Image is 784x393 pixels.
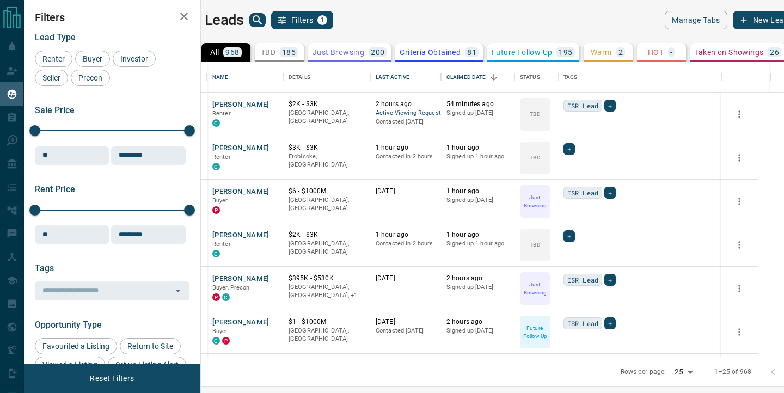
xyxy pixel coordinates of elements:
span: + [567,231,571,242]
span: 1 [318,16,326,24]
p: 195 [559,48,572,56]
button: more [731,280,748,297]
span: Renter [212,110,231,117]
p: [GEOGRAPHIC_DATA], [GEOGRAPHIC_DATA] [289,327,365,343]
button: [PERSON_NAME] [212,143,269,153]
div: Claimed Date [446,62,486,93]
div: Tags [563,62,578,93]
div: Details [289,62,310,93]
p: Rows per page: [621,367,666,377]
p: $2K - $3K [289,230,365,240]
p: Future Follow Up [492,48,552,56]
span: ISR Lead [567,100,598,111]
button: [PERSON_NAME] [212,187,269,197]
p: 1 hour ago [446,143,509,152]
button: [PERSON_NAME] [212,100,269,110]
p: [GEOGRAPHIC_DATA], [GEOGRAPHIC_DATA] [289,240,365,256]
span: Rent Price [35,184,75,194]
p: TBD [261,48,275,56]
p: 2 hours ago [376,100,436,109]
p: TBD [530,110,540,118]
p: TBD [530,153,540,162]
span: Set up Listing Alert [112,360,182,369]
div: Buyer [75,51,110,67]
span: Active Viewing Request [376,109,436,118]
span: Seller [39,73,64,82]
div: 25 [670,364,696,380]
span: + [608,274,612,285]
div: Status [514,62,558,93]
button: [PERSON_NAME] [212,230,269,241]
p: HOT [648,48,664,56]
div: Status [520,62,540,93]
p: 2 hours ago [446,317,509,327]
span: Renter [39,54,69,63]
div: Investor [113,51,156,67]
span: Precon [75,73,106,82]
div: property.ca [212,293,220,301]
p: 1 hour ago [376,143,436,152]
p: $2K - $3K [289,100,365,109]
div: Favourited a Listing [35,338,117,354]
p: $6 - $1000M [289,187,365,196]
span: Investor [117,54,152,63]
div: condos.ca [212,250,220,257]
p: Criteria Obtained [400,48,461,56]
h2: Filters [35,11,189,24]
div: Tags [558,62,721,93]
p: Signed up [DATE] [446,327,509,335]
p: 1 hour ago [446,187,509,196]
span: ISR Lead [567,274,598,285]
button: Manage Tabs [665,11,727,29]
p: 1 hour ago [376,230,436,240]
p: Etobicoke, [GEOGRAPHIC_DATA] [289,152,365,169]
p: Just Browsing [521,280,549,297]
p: - [670,48,672,56]
p: Contacted [DATE] [376,118,436,126]
div: + [604,317,616,329]
span: Favourited a Listing [39,342,113,351]
div: + [604,100,616,112]
p: [DATE] [376,274,436,283]
div: property.ca [222,337,230,345]
button: more [731,237,748,253]
span: Viewed a Listing [39,360,101,369]
p: Contacted in 2 hours [376,152,436,161]
div: Name [207,62,283,93]
span: + [608,187,612,198]
div: Last Active [370,62,441,93]
div: + [563,230,575,242]
span: + [567,144,571,155]
p: 81 [467,48,476,56]
div: Viewed a Listing [35,357,105,373]
p: Contacted in 2 hours [376,240,436,248]
p: Taken on Showings [695,48,764,56]
div: Precon [71,70,110,86]
span: Buyer [212,197,228,204]
span: Tags [35,263,54,273]
span: + [608,318,612,329]
p: Just Browsing [521,193,549,210]
p: 968 [225,48,239,56]
p: Toronto [289,283,365,300]
p: Signed up 1 hour ago [446,240,509,248]
div: condos.ca [222,293,230,301]
div: condos.ca [212,163,220,170]
p: 1 hour ago [446,230,509,240]
div: condos.ca [212,119,220,127]
button: Filters1 [271,11,334,29]
p: 26 [770,48,779,56]
span: Buyer [79,54,106,63]
p: Future Follow Up [521,324,549,340]
p: [DATE] [376,317,436,327]
div: + [604,187,616,199]
button: [PERSON_NAME] [212,274,269,284]
h1: My Leads [181,11,244,29]
p: Signed up [DATE] [446,283,509,292]
p: Signed up [DATE] [446,109,509,118]
span: Renter [212,241,231,248]
div: property.ca [212,206,220,214]
p: [GEOGRAPHIC_DATA], [GEOGRAPHIC_DATA] [289,109,365,126]
div: + [604,274,616,286]
p: [DATE] [376,187,436,196]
